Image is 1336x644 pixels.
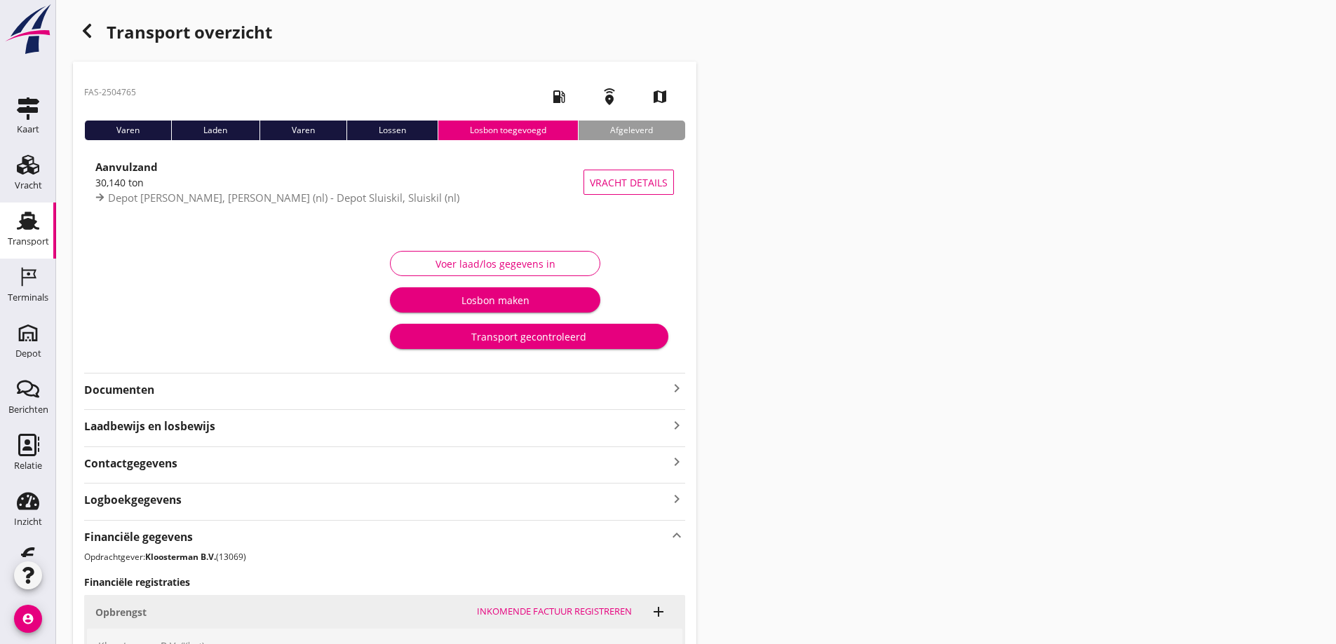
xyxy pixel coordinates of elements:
[3,4,53,55] img: logo-small.a267ee39.svg
[84,551,685,563] p: Opdrachtgever: (13069)
[668,380,685,397] i: keyboard_arrow_right
[390,251,600,276] button: Voer laad/los gegevens in
[15,181,42,190] div: Vracht
[171,121,259,140] div: Laden
[401,293,589,308] div: Losbon maken
[145,551,216,563] strong: Kloosterman B.V.
[84,151,685,213] a: Aanvulzand30,140 tonDepot [PERSON_NAME], [PERSON_NAME] (nl) - Depot Sluiskil, Sluiskil (nl)Vracht...
[390,324,668,349] button: Transport gecontroleerd
[8,237,49,246] div: Transport
[14,517,42,526] div: Inzicht
[668,489,685,508] i: keyboard_arrow_right
[95,160,158,174] strong: Aanvulzand
[17,125,39,134] div: Kaart
[84,575,685,589] h3: Financiële registraties
[438,121,578,140] div: Losbon toegevoegd
[471,602,637,622] button: Inkomende factuur registreren
[390,287,600,313] button: Losbon maken
[402,256,588,271] div: Voer laad/los gegevens in
[668,453,685,472] i: keyboard_arrow_right
[578,121,684,140] div: Afgeleverd
[259,121,346,140] div: Varen
[477,605,632,619] div: Inkomende factuur registreren
[640,77,680,116] i: map
[401,329,656,344] div: Transport gecontroleerd
[668,526,685,545] i: keyboard_arrow_up
[539,77,579,116] i: local_gas_station
[95,605,147,619] strong: Opbrengst
[84,455,177,472] strong: Contactgegevens
[14,605,42,633] i: account_circle
[84,529,193,545] strong: Financiële gegevens
[590,175,668,190] span: Vracht details
[15,349,41,358] div: Depot
[73,17,696,50] div: Transport overzicht
[590,77,629,116] i: emergency_share
[583,170,674,195] button: Vracht details
[84,418,668,434] strong: Laadbewijs en losbewijs
[84,121,171,140] div: Varen
[84,492,182,508] strong: Logboekgegevens
[84,382,668,398] strong: Documenten
[108,191,459,205] span: Depot [PERSON_NAME], [PERSON_NAME] (nl) - Depot Sluiskil, Sluiskil (nl)
[95,175,583,190] div: 30,140 ton
[650,603,667,620] i: add
[8,293,48,302] div: Terminals
[8,405,48,414] div: Berichten
[668,417,685,434] i: keyboard_arrow_right
[84,86,136,99] p: FAS-2504765
[14,461,42,470] div: Relatie
[346,121,438,140] div: Lossen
